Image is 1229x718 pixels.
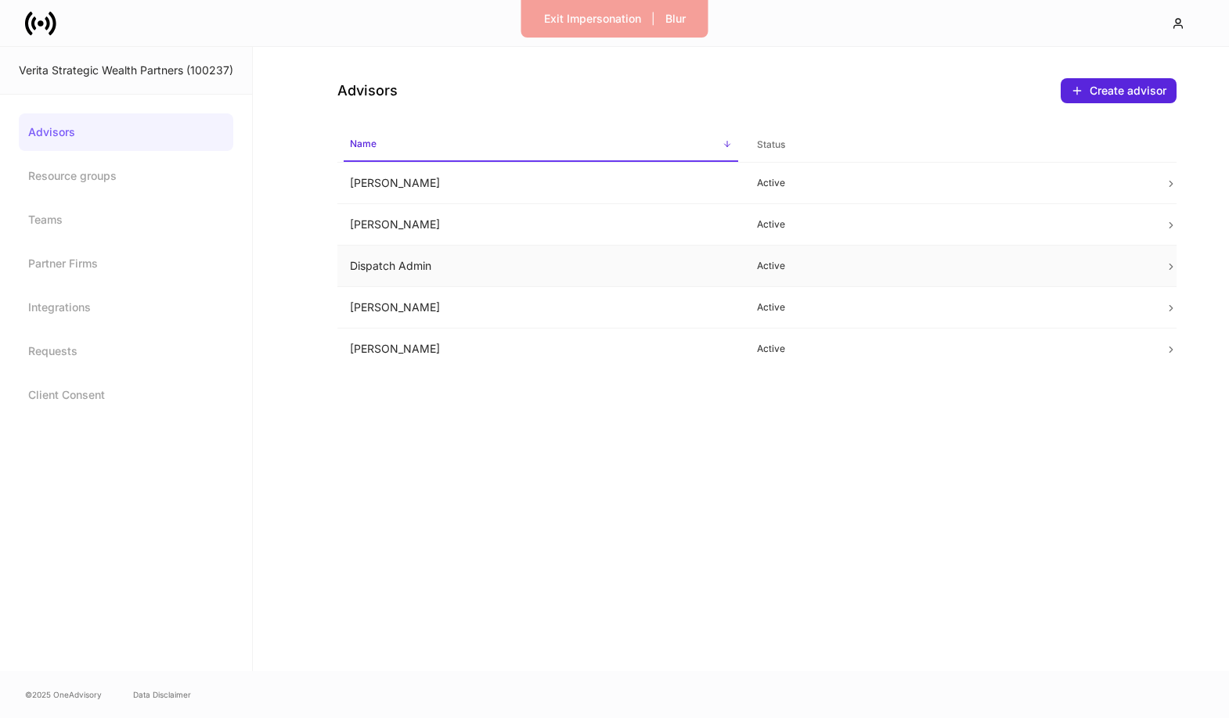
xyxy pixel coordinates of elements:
span: Name [344,128,739,162]
div: Verita Strategic Wealth Partners (100237) [19,63,233,78]
span: Status [751,129,1146,161]
a: Advisors [19,113,233,151]
h6: Status [757,137,785,152]
h4: Advisors [337,81,398,100]
td: [PERSON_NAME] [337,328,745,370]
span: © 2025 OneAdvisory [25,688,102,701]
h6: Name [350,136,377,151]
button: Create advisor [1061,78,1177,103]
a: Data Disclaimer [133,688,191,701]
div: Blur [665,11,686,27]
td: [PERSON_NAME] [337,287,745,328]
td: [PERSON_NAME] [337,204,745,246]
div: Create advisor [1090,83,1166,99]
button: Exit Impersonation [534,6,651,31]
a: Teams [19,201,233,239]
p: Active [757,343,1140,355]
a: Client Consent [19,376,233,414]
a: Partner Firms [19,245,233,282]
p: Active [757,260,1140,272]
a: Resource groups [19,157,233,195]
div: Exit Impersonation [544,11,641,27]
p: Active [757,301,1140,314]
a: Integrations [19,289,233,326]
p: Active [757,218,1140,231]
button: Blur [655,6,696,31]
td: [PERSON_NAME] [337,163,745,204]
p: Active [757,177,1140,189]
td: Dispatch Admin [337,246,745,287]
a: Requests [19,332,233,370]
